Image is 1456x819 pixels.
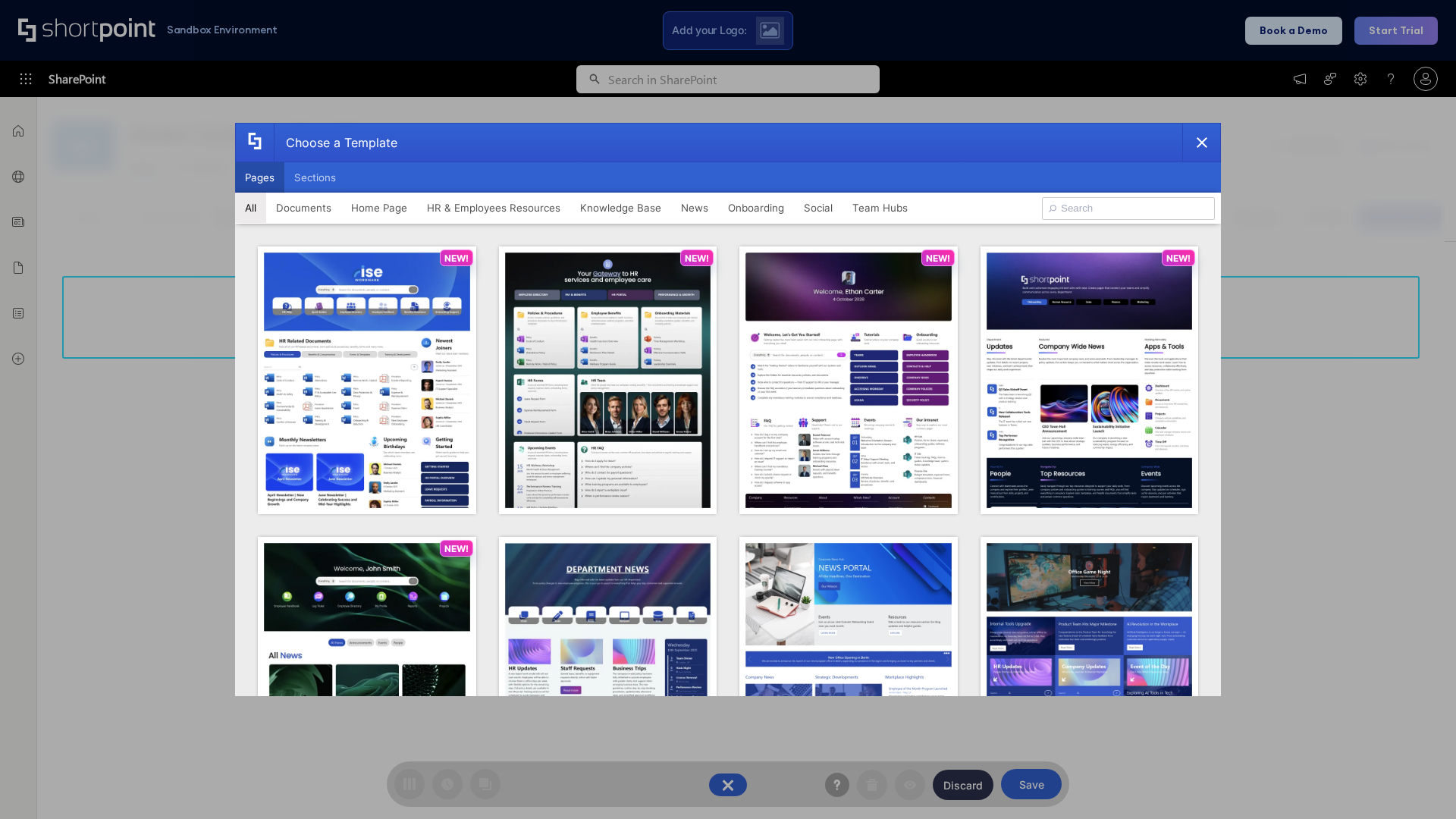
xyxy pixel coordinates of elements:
[284,162,346,193] button: Sections
[417,193,570,223] button: HR & Employees Resources
[926,253,950,264] p: NEW!
[235,162,284,193] button: Pages
[718,193,794,223] button: Onboarding
[570,193,671,223] button: Knowledge Base
[444,543,469,554] p: NEW!
[266,193,341,223] button: Documents
[843,193,918,223] button: Team Hubs
[235,193,266,223] button: All
[1166,253,1191,264] p: NEW!
[444,253,469,264] p: NEW!
[1380,746,1456,819] iframe: Chat Widget
[671,193,718,223] button: News
[1042,197,1215,220] input: Search
[274,124,397,162] div: Choose a Template
[341,193,417,223] button: Home Page
[794,193,843,223] button: Social
[685,253,709,264] p: NEW!
[235,123,1221,696] div: template selector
